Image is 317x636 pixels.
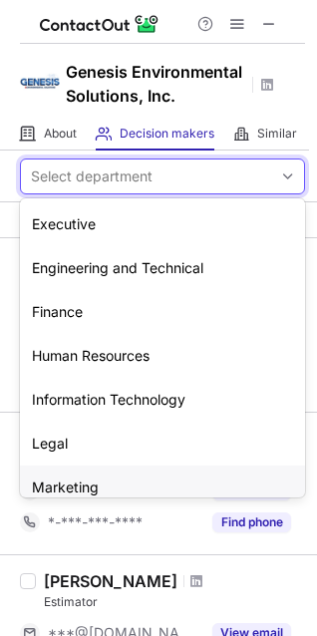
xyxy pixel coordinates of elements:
div: Marketing [20,466,305,509]
div: Select department [31,166,153,186]
img: ContactOut v5.3.10 [40,12,159,36]
span: Similar [257,126,297,142]
div: Engineering and Technical [20,246,305,290]
div: Executive [20,202,305,246]
button: Reveal Button [212,512,291,532]
div: Human Resources [20,334,305,378]
div: Information Technology [20,378,305,422]
div: Estimator [44,593,305,611]
span: Decision makers [120,126,214,142]
div: [PERSON_NAME] [44,571,177,591]
h1: Genesis Environmental Solutions, Inc. [66,60,245,108]
div: Finance [20,290,305,334]
img: 9946787f07f24e1fed7f8b288858fb2a [20,61,60,101]
div: Legal [20,422,305,466]
span: About [44,126,77,142]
